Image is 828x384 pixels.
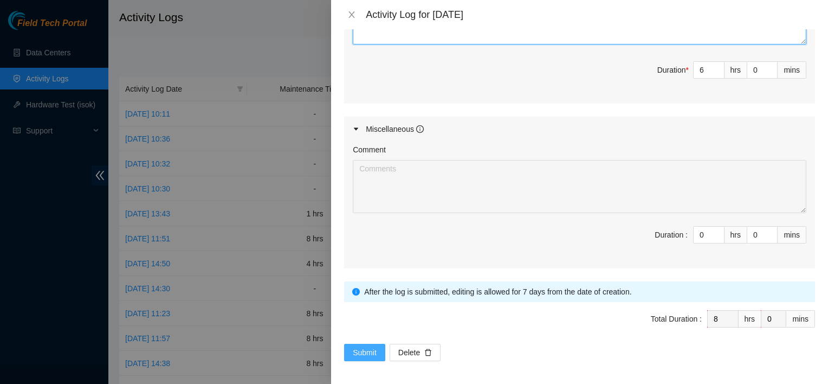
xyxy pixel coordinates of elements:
[657,64,689,76] div: Duration
[416,125,424,133] span: info-circle
[725,61,747,79] div: hrs
[398,347,420,359] span: Delete
[725,226,747,244] div: hrs
[353,144,386,156] label: Comment
[786,310,815,328] div: mins
[655,229,688,241] div: Duration :
[344,344,385,361] button: Submit
[344,117,815,142] div: Miscellaneous info-circle
[366,9,815,21] div: Activity Log for [DATE]
[353,126,359,132] span: caret-right
[390,344,441,361] button: Deletedelete
[364,286,807,298] div: After the log is submitted, editing is allowed for 7 days from the date of creation.
[347,10,356,19] span: close
[424,349,432,357] span: delete
[352,288,360,296] span: info-circle
[651,313,702,325] div: Total Duration :
[739,310,761,328] div: hrs
[353,160,806,213] textarea: Comment
[366,123,424,135] div: Miscellaneous
[778,226,806,244] div: mins
[344,10,359,20] button: Close
[353,347,377,359] span: Submit
[778,61,806,79] div: mins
